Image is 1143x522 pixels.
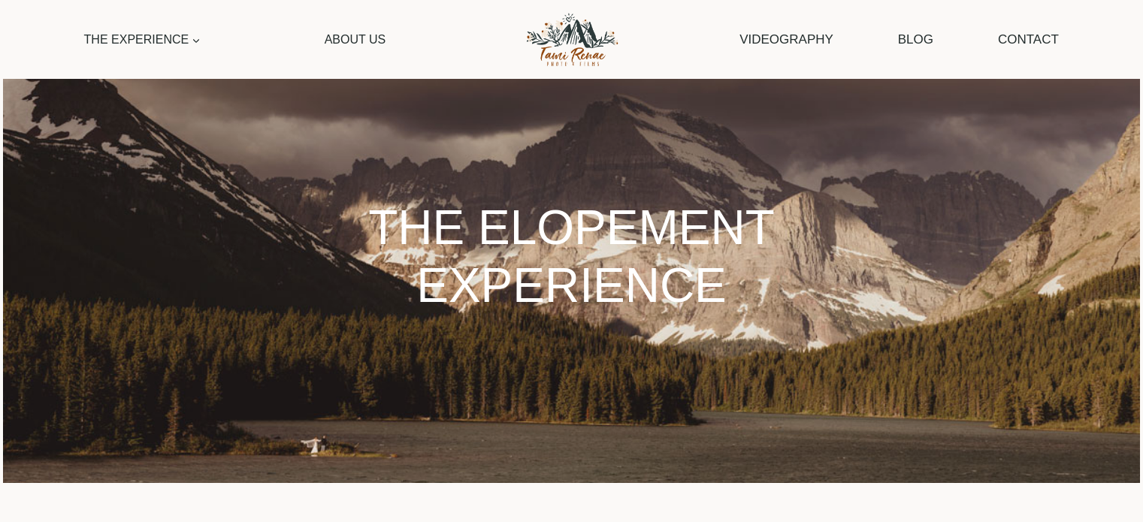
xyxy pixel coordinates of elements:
a: Blog [891,20,942,59]
a: Contact [990,20,1066,59]
a: About Us [317,23,393,56]
span: The Experience [84,30,201,50]
a: The Experience [77,23,208,56]
nav: Secondary [732,20,1066,59]
a: Videography [732,20,841,59]
nav: Primary [77,23,393,56]
img: Tami Renae Photo & Films Logo [510,8,633,71]
h1: THE ELOPEMENT EXPERIENCE [358,199,785,315]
